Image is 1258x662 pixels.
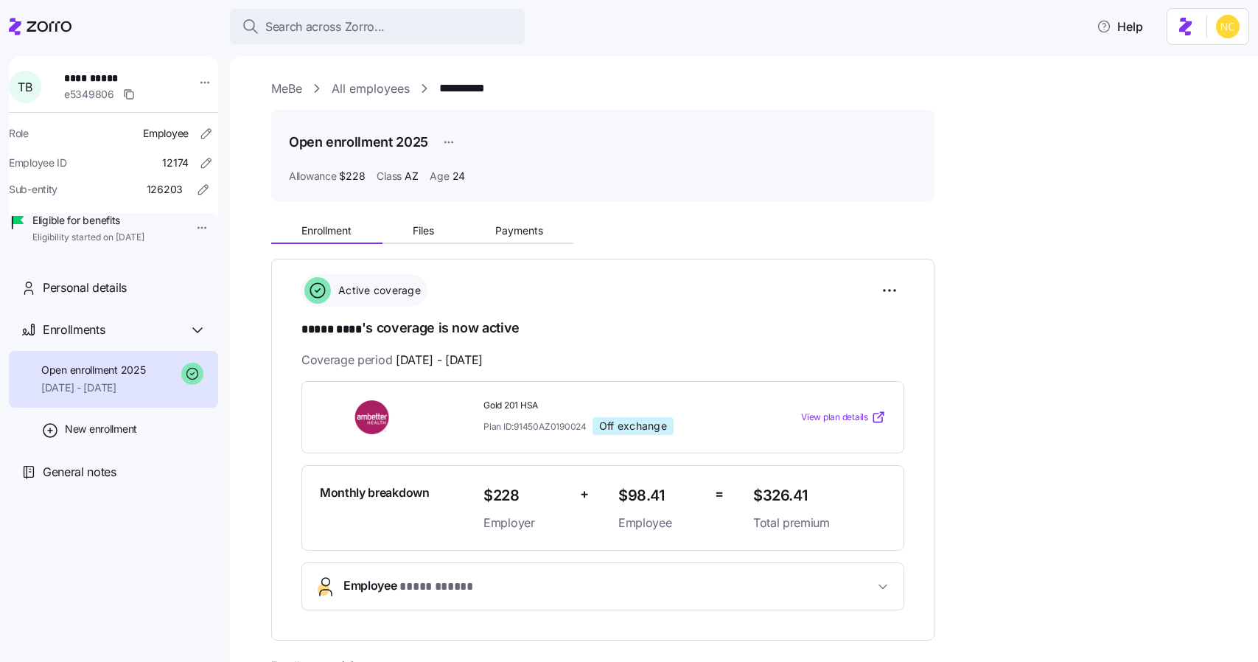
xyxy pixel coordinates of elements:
[715,484,724,505] span: =
[320,484,430,502] span: Monthly breakdown
[801,411,868,425] span: View plan details
[265,18,385,36] span: Search across Zorro...
[483,420,587,433] span: Plan ID: 91450AZ0190024
[301,226,352,236] span: Enrollment
[753,514,886,532] span: Total premium
[18,81,32,93] span: T B
[147,182,183,197] span: 126203
[452,169,465,184] span: 24
[9,182,57,197] span: Sub-entity
[230,9,525,44] button: Search across Zorro...
[413,226,434,236] span: Files
[43,463,116,481] span: General notes
[41,380,145,395] span: [DATE] - [DATE]
[618,514,703,532] span: Employee
[9,156,67,170] span: Employee ID
[64,87,114,102] span: e5349806
[162,156,189,170] span: 12174
[334,283,421,298] span: Active coverage
[430,169,449,184] span: Age
[301,318,904,339] h1: 's coverage is now active
[396,351,483,369] span: [DATE] - [DATE]
[32,213,144,228] span: Eligible for benefits
[271,80,302,98] a: MeBe
[332,80,410,98] a: All employees
[495,226,543,236] span: Payments
[483,514,568,532] span: Employer
[9,126,29,141] span: Role
[289,133,428,151] h1: Open enrollment 2025
[801,410,886,425] a: View plan details
[599,419,667,433] span: Off exchange
[339,169,365,184] span: $228
[618,484,703,508] span: $98.41
[320,400,426,434] img: Ambetter
[65,422,137,436] span: New enrollment
[343,576,473,596] span: Employee
[483,484,568,508] span: $228
[483,400,741,412] span: Gold 201 HSA
[1085,12,1155,41] button: Help
[580,484,589,505] span: +
[301,351,483,369] span: Coverage period
[289,169,336,184] span: Allowance
[143,126,189,141] span: Employee
[1097,18,1143,35] span: Help
[43,321,105,339] span: Enrollments
[377,169,402,184] span: Class
[753,484,886,508] span: $326.41
[1216,15,1240,38] img: e03b911e832a6112bf72643c5874f8d8
[43,279,127,297] span: Personal details
[41,363,145,377] span: Open enrollment 2025
[32,231,144,244] span: Eligibility started on [DATE]
[405,169,418,184] span: AZ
